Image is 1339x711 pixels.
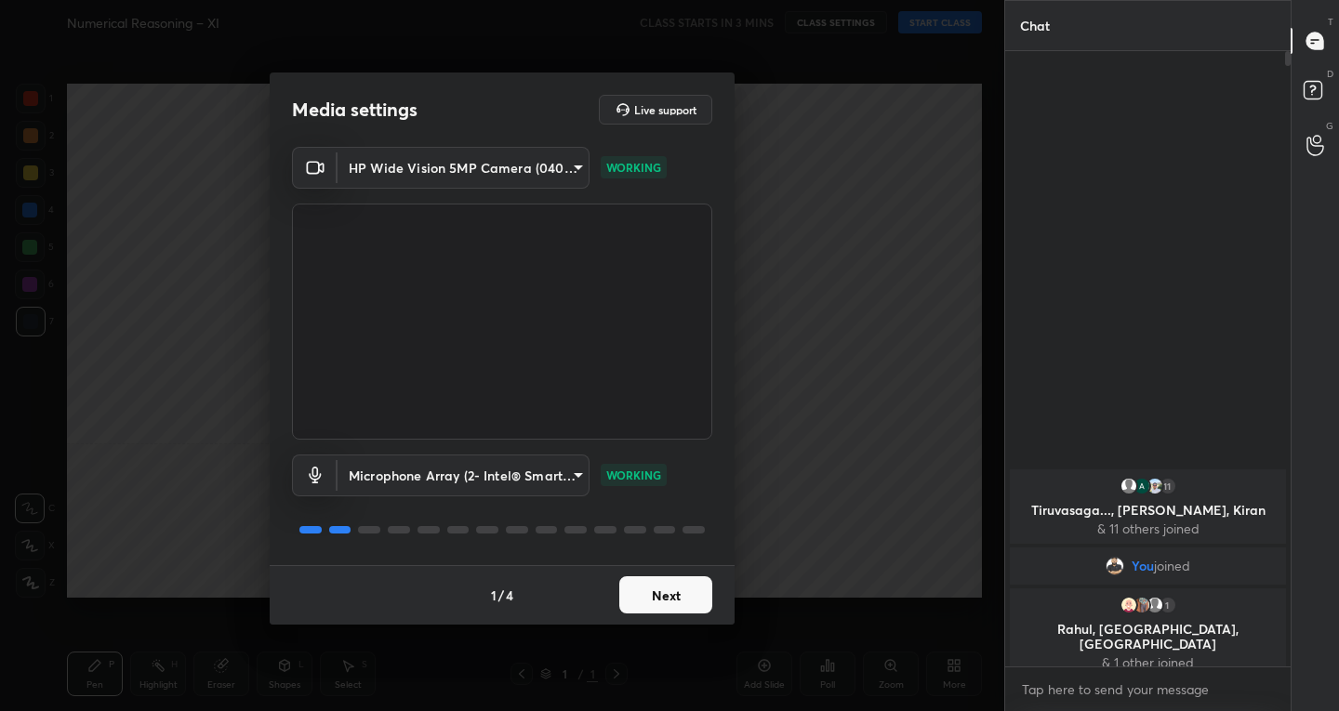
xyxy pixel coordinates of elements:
span: joined [1154,559,1190,573]
img: aaefac049d6b4ab19a876ae274e012fa.jpg [1133,596,1151,614]
p: Tiruvasaga..., [PERSON_NAME], Kiran [1021,503,1275,518]
div: HP Wide Vision 5MP Camera (0408:5464) [338,147,590,189]
div: grid [1005,466,1291,666]
img: 3 [1146,477,1164,495]
img: 0d37bc37d3894a539085ab80623d5848.41023174_3 [1133,477,1151,495]
div: 1 [1159,596,1177,614]
h4: 4 [506,586,513,605]
img: default.png [1146,596,1164,614]
div: 11 [1159,477,1177,495]
img: eb572a6c184c4c0488efe4485259b19d.jpg [1106,557,1124,575]
p: D [1327,67,1333,81]
h4: 1 [491,586,497,605]
button: Next [619,576,712,613]
p: Rahul, [GEOGRAPHIC_DATA], [GEOGRAPHIC_DATA] [1021,622,1275,652]
p: WORKING [606,467,661,483]
h2: Media settings [292,98,418,122]
p: T [1328,15,1333,29]
span: You [1132,559,1154,573]
h5: Live support [634,104,696,115]
p: G [1326,119,1333,133]
div: HP Wide Vision 5MP Camera (0408:5464) [338,454,590,496]
p: & 1 other joined [1021,655,1275,670]
img: 95474842_F1274D7F-8BCC-4EF4-AD07-85D76B6A182E.png [1120,596,1138,614]
p: WORKING [606,159,661,176]
p: Chat [1005,1,1065,50]
p: & 11 others joined [1021,521,1275,536]
h4: / [498,586,504,605]
img: default.png [1120,477,1138,495]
